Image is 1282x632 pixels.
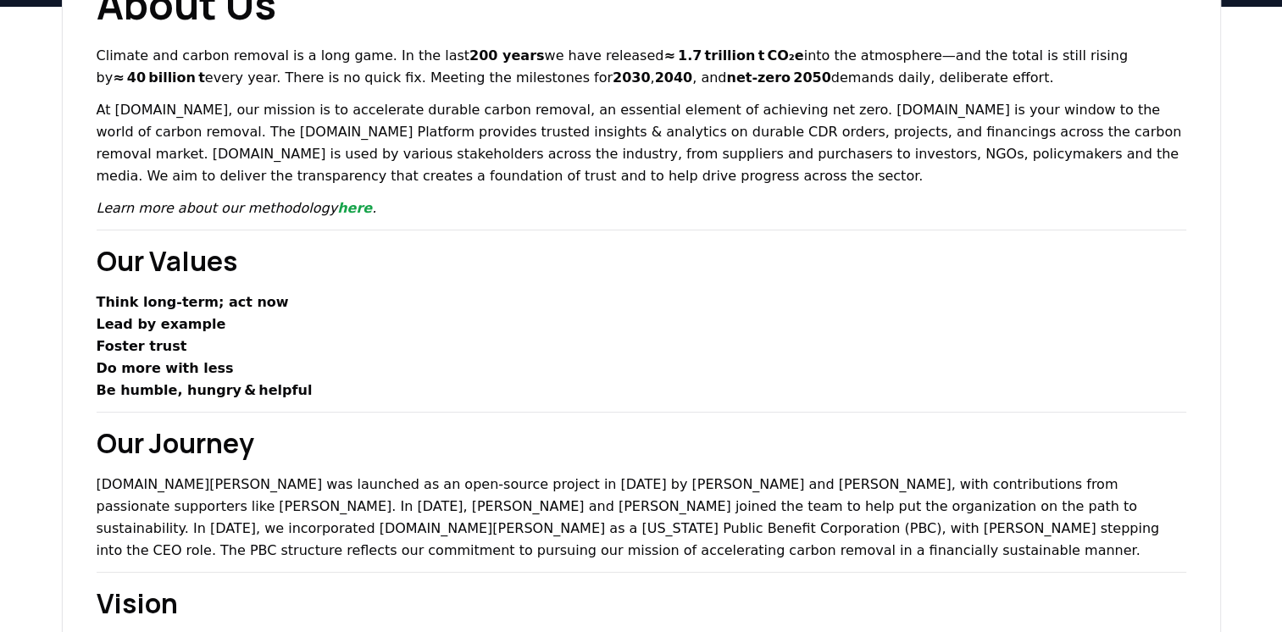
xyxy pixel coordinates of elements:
[469,47,544,64] strong: 200 years
[613,69,651,86] strong: 2030
[97,316,226,332] strong: Lead by example
[663,47,803,64] strong: ≈ 1.7 trillion t CO₂e
[337,200,372,216] a: here
[97,338,187,354] strong: Foster trust
[97,241,1186,281] h2: Our Values
[97,382,313,398] strong: Be humble, hungry & helpful
[97,474,1186,562] p: [DOMAIN_NAME][PERSON_NAME] was launched as an open-source project in [DATE] by [PERSON_NAME] and ...
[97,45,1186,89] p: Climate and carbon removal is a long game. In the last we have released into the atmosphere—and t...
[655,69,693,86] strong: 2040
[97,360,234,376] strong: Do more with less
[97,294,289,310] strong: Think long‑term; act now
[97,583,1186,624] h2: Vision
[726,69,830,86] strong: net‑zero 2050
[113,69,205,86] strong: ≈ 40 billion t
[97,99,1186,187] p: At [DOMAIN_NAME], our mission is to accelerate durable carbon removal, an essential element of ac...
[97,200,377,216] em: Learn more about our methodology .
[97,423,1186,463] h2: Our Journey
